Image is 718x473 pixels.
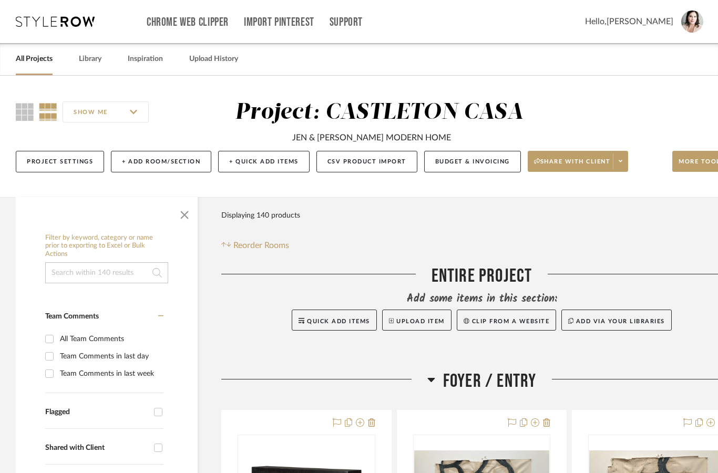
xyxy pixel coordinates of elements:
button: Clip from a website [457,310,556,331]
button: Quick Add Items [292,310,377,331]
span: Foyer / Entry [443,370,537,393]
div: JEN & [PERSON_NAME] MODERN HOME [292,131,451,144]
button: + Add Room/Section [111,151,211,172]
h6: Filter by keyword, category or name prior to exporting to Excel or Bulk Actions [45,234,168,259]
div: Flagged [45,408,149,417]
a: Chrome Web Clipper [147,18,229,27]
button: Add via your libraries [561,310,672,331]
span: Quick Add Items [307,318,370,324]
div: Team Comments in last week [60,365,161,382]
a: Library [79,52,101,66]
div: Project: CASTLETON CASA [235,101,523,124]
button: Share with client [528,151,629,172]
span: Team Comments [45,313,99,320]
button: Project Settings [16,151,104,172]
a: Upload History [189,52,238,66]
div: Team Comments in last day [60,348,161,365]
button: Close [174,202,195,223]
button: + Quick Add Items [218,151,310,172]
a: Support [330,18,363,27]
input: Search within 140 results [45,262,168,283]
div: Displaying 140 products [221,205,300,226]
button: Budget & Invoicing [424,151,521,172]
a: Inspiration [128,52,163,66]
span: Share with client [534,158,611,173]
div: All Team Comments [60,331,161,347]
span: Reorder Rooms [233,239,289,252]
span: Hello,[PERSON_NAME] [585,15,673,28]
button: CSV Product Import [316,151,417,172]
img: avatar [681,11,703,33]
div: Shared with Client [45,444,149,453]
a: Import Pinterest [244,18,314,27]
button: Reorder Rooms [221,239,289,252]
a: All Projects [16,52,53,66]
button: Upload Item [382,310,452,331]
